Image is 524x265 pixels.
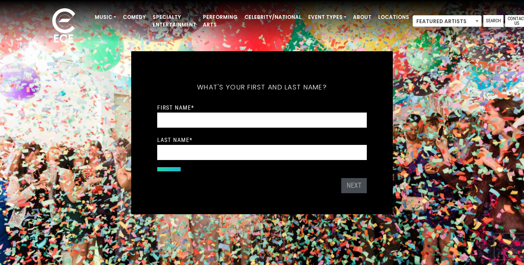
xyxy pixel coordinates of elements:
[119,10,149,24] a: Comedy
[43,6,85,47] img: ece_new_logo_whitev2-1.png
[375,10,412,24] a: Locations
[412,15,482,27] span: Featured Artists
[157,136,192,144] label: Last Name
[241,10,305,24] a: Celebrity/National
[305,10,350,24] a: Event Types
[200,10,241,32] a: Performing Arts
[157,72,367,102] h5: What's your first and last name?
[483,15,503,27] a: Search
[157,104,194,111] label: First Name
[413,16,481,27] span: Featured Artists
[350,10,375,24] a: About
[91,10,119,24] a: Music
[149,10,200,32] a: Specialty Entertainment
